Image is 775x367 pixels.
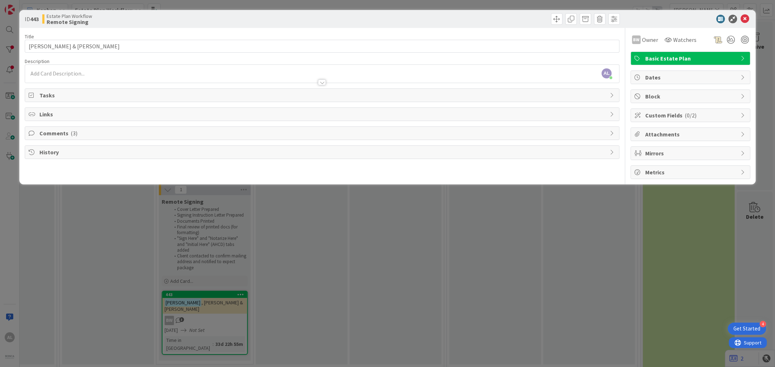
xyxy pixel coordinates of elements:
span: Description [25,58,49,64]
span: ID [25,15,39,23]
span: Basic Estate Plan [645,54,737,63]
span: Owner [642,35,658,44]
span: Watchers [673,35,696,44]
span: ( 0/2 ) [685,112,696,119]
span: Links [39,110,606,119]
label: Title [25,33,34,40]
span: Metrics [645,168,737,177]
span: Custom Fields [645,111,737,120]
span: Tasks [39,91,606,100]
b: 443 [30,15,39,23]
b: Remote Signing [47,19,92,25]
span: Attachments [645,130,737,139]
span: AL [602,68,612,78]
span: ( 3 ) [71,130,77,137]
div: Open Get Started checklist, remaining modules: 4 [728,323,766,335]
span: Comments [39,129,606,137]
span: History [39,148,606,156]
span: Block [645,92,737,101]
div: BW [632,35,641,44]
span: Support [15,1,33,10]
span: Estate Plan Workflow [47,13,92,19]
span: Mirrors [645,149,737,158]
input: type card name here... [25,40,619,53]
div: 4 [760,321,766,327]
span: Dates [645,73,737,82]
div: Get Started [733,325,760,332]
